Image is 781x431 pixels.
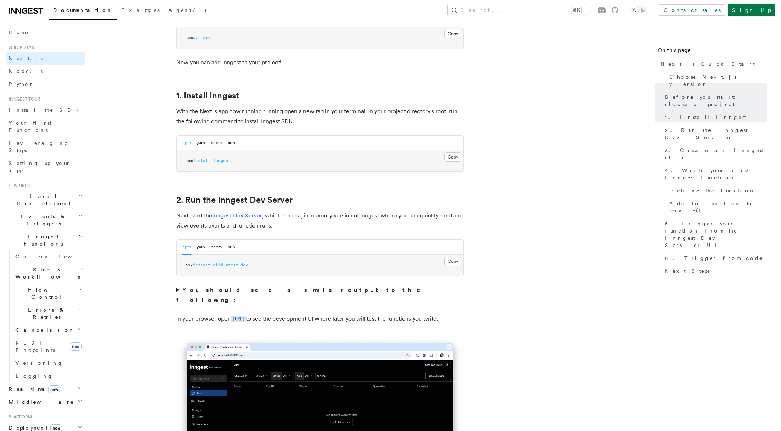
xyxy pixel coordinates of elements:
button: Realtimenew [6,382,85,395]
span: Middleware [6,398,74,405]
a: 5. Trigger your function from the Inngest Dev Server UI [662,217,767,252]
span: Flow Control [13,286,78,301]
span: Versioning [15,360,63,366]
p: With the Next.js app now running running open a new tab in your terminal. In your project directo... [176,106,464,127]
a: Your first Functions [6,116,85,137]
span: Documentation [53,7,113,13]
a: Setting up your app [6,157,85,177]
a: Next Steps [662,265,767,278]
button: Middleware [6,395,85,408]
span: 4. Write your first Inngest function [665,167,767,181]
a: 4. Write your first Inngest function [662,164,767,184]
span: Next Steps [665,267,710,275]
a: AgentKit [164,2,211,19]
button: Events & Triggers [6,210,85,230]
span: Next.js [9,55,43,61]
code: [URL] [231,316,246,322]
a: Overview [13,250,85,263]
span: 5. Trigger your function from the Inngest Dev Server UI [665,220,767,249]
a: Leveraging Steps [6,137,85,157]
span: install [193,158,210,163]
button: pnpm [211,240,222,255]
span: Features [6,183,30,188]
button: Flow Control [13,283,85,303]
a: Before you start: choose a project [662,91,767,111]
a: 6. Trigger from code [662,252,767,265]
span: Home [9,29,29,36]
span: npx [185,262,193,267]
a: Choose Next.js version [666,70,767,91]
button: Steps & Workflows [13,263,85,283]
span: inngest [213,158,230,163]
a: Next.js [6,52,85,65]
button: pnpm [211,136,222,150]
span: Before you start: choose a project [665,93,767,108]
button: Copy [444,29,461,38]
span: Cancellation [13,326,75,334]
span: Errors & Retries [13,306,78,321]
summary: You should see a similar output to the following: [176,285,464,305]
a: 1. Install Inngest [176,91,239,101]
span: Inngest tour [6,96,40,102]
span: Examples [121,7,160,13]
span: 1. Install Inngest [665,114,746,121]
a: Add the function to serve() [666,197,767,217]
strong: You should see a similar output to the following: [176,286,430,303]
span: Realtime [6,385,60,393]
button: Cancellation [13,324,85,336]
a: 2. Run the Inngest Dev Server [176,195,293,205]
span: Inngest Functions [6,233,78,247]
a: Sign Up [728,4,775,16]
h4: On this page [658,46,767,58]
span: Next.js Quick Start [661,60,755,68]
a: Define the function [666,184,767,197]
span: Leveraging Steps [9,140,69,153]
span: new [70,342,82,351]
a: Documentation [49,2,117,20]
kbd: ⌘K [571,6,581,14]
span: 2. Run the Inngest Dev Server [665,127,767,141]
span: Define the function [669,187,755,194]
button: Copy [444,152,461,162]
span: new [48,385,60,393]
a: [URL] [231,315,246,322]
button: npm [182,240,191,255]
button: Toggle dark mode [630,6,647,14]
a: Inngest Dev Server [212,212,262,219]
a: Versioning [13,357,85,370]
p: In your browser open to see the development UI where later you will test the functions you write: [176,314,464,324]
span: Events & Triggers [6,213,78,227]
span: Logging [15,373,53,379]
a: Node.js [6,65,85,78]
span: run [193,35,200,40]
button: Copy [444,257,461,266]
span: REST Endpoints [15,340,55,353]
span: Install the SDK [9,107,83,113]
a: Install the SDK [6,104,85,116]
span: Node.js [9,68,43,74]
button: bun [228,240,235,255]
p: Now you can add Inngest to your project! [176,58,464,68]
span: Setting up your app [9,160,70,173]
span: inngest-cli@latest [193,262,238,267]
span: Add the function to serve() [669,200,767,214]
a: Next.js Quick Start [658,58,767,70]
span: Platform [6,414,32,420]
span: 6. Trigger from code [665,255,763,262]
button: bun [228,136,235,150]
a: Home [6,26,85,39]
button: yarn [197,240,205,255]
span: Local Development [6,193,78,207]
p: Next, start the , which is a fast, in-memory version of Inngest where you can quickly send and vi... [176,211,464,231]
span: Overview [15,254,90,260]
span: Python [9,81,35,87]
button: yarn [197,136,205,150]
a: Examples [117,2,164,19]
a: Contact sales [659,4,725,16]
button: Inngest Functions [6,230,85,250]
a: Logging [13,370,85,382]
a: 1. Install Inngest [662,111,767,124]
button: Search...⌘K [448,4,586,16]
a: Python [6,78,85,91]
span: npm [185,35,193,40]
